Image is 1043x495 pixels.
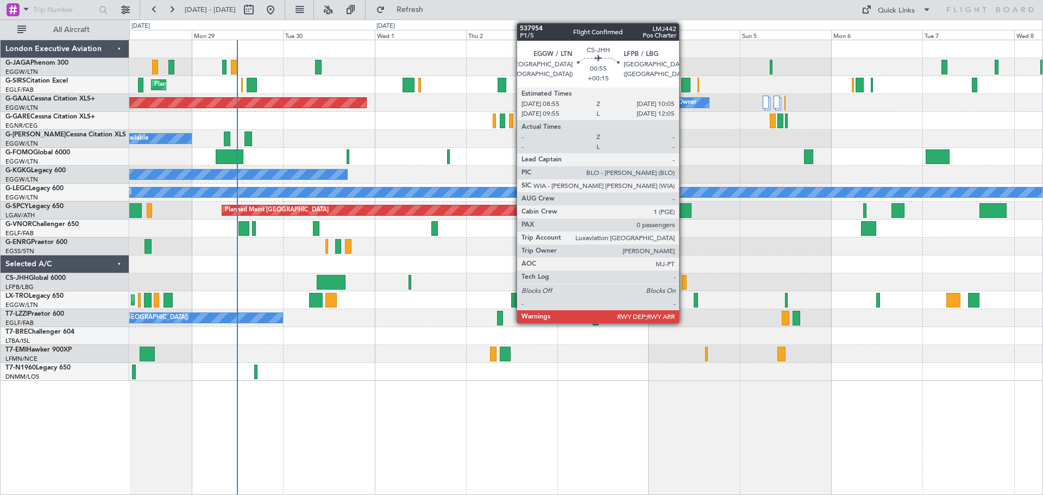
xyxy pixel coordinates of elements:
div: Quick Links [878,5,915,16]
a: EGLF/FAB [5,86,34,94]
div: Thu 2 [466,30,557,40]
a: G-GARECessna Citation XLS+ [5,114,95,120]
span: All Aircraft [28,26,115,34]
a: T7-EMIHawker 900XP [5,347,72,353]
a: EGGW/LTN [5,193,38,202]
a: LGAV/ATH [5,211,35,220]
span: T7-EMI [5,347,27,353]
a: LFPB/LBG [5,283,34,291]
span: G-KGKG [5,167,31,174]
span: T7-N1960 [5,365,36,371]
a: G-JAGAPhenom 300 [5,60,68,66]
span: G-SPCY [5,203,29,210]
span: G-SIRS [5,78,26,84]
a: G-FOMOGlobal 6000 [5,149,70,156]
a: CS-JHHGlobal 6000 [5,275,66,281]
div: Mon 6 [831,30,922,40]
span: G-GAAL [5,96,30,102]
a: EGGW/LTN [5,158,38,166]
div: Sat 4 [649,30,740,40]
a: EGGW/LTN [5,104,38,112]
div: Wed 1 [375,30,466,40]
div: [DATE] [131,22,150,31]
a: EGGW/LTN [5,301,38,309]
a: EGNR/CEG [5,122,38,130]
div: Sun 5 [740,30,831,40]
a: G-SPCYLegacy 650 [5,203,64,210]
div: Planned Maint [GEOGRAPHIC_DATA] [225,202,329,218]
a: EGGW/LTN [5,140,38,148]
a: DNMM/LOS [5,373,39,381]
a: T7-LZZIPraetor 600 [5,311,64,317]
div: Tue 7 [922,30,1014,40]
a: LFMN/NCE [5,355,37,363]
a: EGSS/STN [5,247,34,255]
a: G-LEGCLegacy 600 [5,185,64,192]
div: Owner [678,95,696,111]
button: All Aircraft [12,21,118,39]
span: G-GARE [5,114,30,120]
span: G-ENRG [5,239,31,246]
span: T7-LZZI [5,311,28,317]
button: Refresh [371,1,436,18]
div: Planned Maint [GEOGRAPHIC_DATA] ([GEOGRAPHIC_DATA]) [134,292,305,308]
a: LTBA/ISL [5,337,30,345]
span: G-[PERSON_NAME] [5,131,66,138]
a: G-[PERSON_NAME]Cessna Citation XLS [5,131,126,138]
input: Trip Number [33,2,96,18]
span: T7-BRE [5,329,28,335]
a: T7-N1960Legacy 650 [5,365,71,371]
span: CS-JHH [5,275,29,281]
div: Mon 29 [192,30,283,40]
a: G-VNORChallenger 650 [5,221,79,228]
a: G-GAALCessna Citation XLS+ [5,96,95,102]
div: Fri 3 [557,30,649,40]
span: G-JAGA [5,60,30,66]
span: [DATE] - [DATE] [185,5,236,15]
span: Refresh [387,6,433,14]
span: G-VNOR [5,221,32,228]
a: EGLF/FAB [5,319,34,327]
div: Tue 30 [283,30,374,40]
div: Sun 28 [100,30,192,40]
a: G-SIRSCitation Excel [5,78,68,84]
div: Planned Maint [GEOGRAPHIC_DATA] ([GEOGRAPHIC_DATA]) [154,77,325,93]
a: T7-BREChallenger 604 [5,329,74,335]
a: G-ENRGPraetor 600 [5,239,67,246]
a: EGLF/FAB [5,229,34,237]
span: G-LEGC [5,185,29,192]
button: Quick Links [856,1,937,18]
a: LX-TROLegacy 650 [5,293,64,299]
a: G-KGKGLegacy 600 [5,167,66,174]
a: EGGW/LTN [5,176,38,184]
span: G-FOMO [5,149,33,156]
a: EGGW/LTN [5,68,38,76]
span: LX-TRO [5,293,29,299]
div: [DATE] [376,22,395,31]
